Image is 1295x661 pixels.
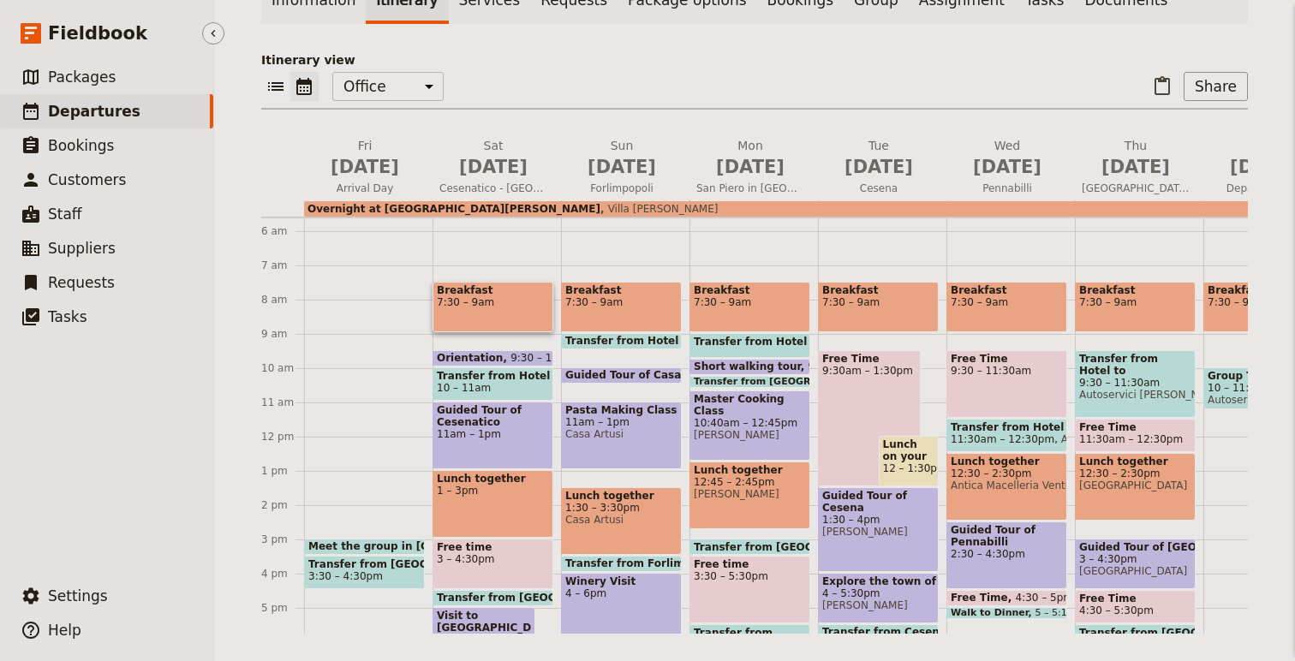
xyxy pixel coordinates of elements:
[48,103,140,120] span: Departures
[437,296,549,308] span: 7:30 – 9am
[565,514,677,526] span: Casa Artusi
[48,622,81,639] span: Help
[437,352,510,364] span: Orientation
[304,182,426,195] span: Arrival Day
[308,570,383,582] span: 3:30 – 4:30pm
[433,607,535,658] div: Visit to [GEOGRAPHIC_DATA]5 – 6:30pm
[261,327,304,341] div: 9 am
[437,473,549,485] span: Lunch together
[48,587,108,604] span: Settings
[689,333,810,358] div: Transfer from Hotel to [GEOGRAPHIC_DATA]
[261,601,304,615] div: 5 pm
[694,360,808,372] span: Short walking tour
[261,396,304,409] div: 11 am
[304,556,425,589] div: Transfer from [GEOGRAPHIC_DATA]3:30 – 4:30pm
[694,429,806,441] span: [PERSON_NAME]
[433,137,561,200] button: Sat [DATE]Cesenatico - [GEOGRAPHIC_DATA]
[48,205,82,223] span: Staff
[308,558,421,570] span: Transfer from [GEOGRAPHIC_DATA]
[433,367,553,401] div: Transfer from Hotel to [GEOGRAPHIC_DATA]10 – 11am
[304,137,433,200] button: Fri [DATE]Arrival Day
[437,485,549,497] span: 1 – 3pm
[561,573,682,640] div: Winery Visit4 – 6pm
[565,502,677,514] span: 1:30 – 3:30pm
[565,335,826,347] span: Transfer from Hotel to [GEOGRAPHIC_DATA]
[510,352,575,364] span: 9:30 – 10am
[600,203,719,215] span: Villa [PERSON_NAME]
[437,541,549,553] span: Free time
[433,182,554,195] span: Cesenatico - [GEOGRAPHIC_DATA]
[561,333,682,349] div: Transfer from Hotel to [GEOGRAPHIC_DATA]
[561,556,682,572] div: Transfer from Forlimpopoli to Winery
[304,539,425,555] div: Meet the group in [GEOGRAPHIC_DATA]
[694,627,806,651] span: Transfer from [GEOGRAPHIC_DATA] to Hotel
[694,393,806,417] span: Master Cooking Class
[433,282,553,332] div: Breakfast7:30 – 9am
[261,259,304,272] div: 7 am
[307,203,600,215] span: Overnight at [GEOGRAPHIC_DATA][PERSON_NAME]
[261,293,304,307] div: 8 am
[437,284,549,296] span: Breakfast
[694,464,806,476] span: Lunch together
[261,224,304,238] div: 6 am
[439,154,547,180] span: [DATE]
[561,182,683,195] span: Forlimpopoli
[437,553,549,565] span: 3 – 4:30pm
[48,137,114,154] span: Bookings
[311,137,419,180] h2: Fri
[437,382,491,394] span: 10 – 11am
[694,488,806,500] span: [PERSON_NAME]
[561,282,682,332] div: Breakfast7:30 – 9am
[694,377,1141,387] span: Transfer from [GEOGRAPHIC_DATA] in [GEOGRAPHIC_DATA] to [GEOGRAPHIC_DATA]
[261,430,304,444] div: 12 pm
[565,490,677,502] span: Lunch together
[311,154,419,180] span: [DATE]
[261,51,1248,68] p: Itinerary view
[565,575,677,587] span: Winery Visit
[48,240,116,257] span: Suppliers
[694,570,806,582] span: 3:30 – 5:30pm
[694,541,1182,552] span: Transfer from [GEOGRAPHIC_DATA] in [GEOGRAPHIC_DATA] to [GEOGRAPHIC_DATA]
[689,462,810,529] div: Lunch together12:45 – 2:45pm[PERSON_NAME]
[437,370,549,382] span: Transfer from Hotel to [GEOGRAPHIC_DATA]
[565,557,787,569] span: Transfer from Forlimpopoli to Winery
[48,68,116,86] span: Packages
[261,464,304,478] div: 1 pm
[694,558,806,570] span: Free time
[48,21,147,46] span: Fieldbook
[565,587,677,599] span: 4 – 6pm
[689,282,810,332] div: Breakfast7:30 – 9am
[261,72,290,101] button: List view
[561,367,682,384] div: Guided Tour of Casa Artusi
[439,137,547,180] h2: Sat
[261,567,304,581] div: 4 pm
[689,539,810,555] div: Transfer from [GEOGRAPHIC_DATA] in [GEOGRAPHIC_DATA] to [GEOGRAPHIC_DATA]
[437,610,531,634] span: Visit to [GEOGRAPHIC_DATA]
[565,416,677,428] span: 11am – 1pm
[48,171,126,188] span: Customers
[565,428,677,440] span: Casa Artusi
[565,284,677,296] span: Breakfast
[565,404,677,416] span: Pasta Making Class
[433,539,553,589] div: Free time3 – 4:30pm
[290,72,319,101] button: Calendar view
[48,308,87,325] span: Tasks
[437,404,549,428] span: Guided Tour of Cesenatico
[561,137,689,200] button: Sun [DATE]Forlimpopoli
[433,402,553,469] div: Guided Tour of Cesenatico11am – 1pm
[568,137,676,180] h2: Sun
[437,592,786,604] span: Transfer from [GEOGRAPHIC_DATA] to [GEOGRAPHIC_DATA]
[48,274,115,291] span: Requests
[689,359,810,375] div: Short walking tour9:45 – 10:15am
[561,402,682,469] div: Pasta Making Class11am – 1pmCasa Artusi
[694,417,806,429] span: 10:40am – 12:45pm
[433,470,553,538] div: Lunch together1 – 3pm
[261,533,304,546] div: 3 pm
[437,428,549,440] span: 11am – 1pm
[694,476,806,488] span: 12:45 – 2:45pm
[689,376,810,388] div: Transfer from [GEOGRAPHIC_DATA] in [GEOGRAPHIC_DATA] to [GEOGRAPHIC_DATA]
[565,369,727,381] span: Guided Tour of Casa Artusi
[689,390,810,461] div: Master Cooking Class10:40am – 12:45pm[PERSON_NAME]
[308,540,544,552] span: Meet the group in [GEOGRAPHIC_DATA]
[433,350,553,366] div: Orientation9:30 – 10am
